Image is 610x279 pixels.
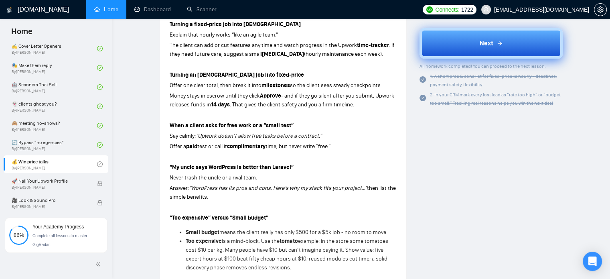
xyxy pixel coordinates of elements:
[357,42,389,49] strong: time-tracker
[594,6,606,13] span: setting
[227,143,265,150] strong: complimentary
[435,5,459,14] span: Connects:
[12,40,97,57] a: ✍️ Cover Letter OpenersBy[PERSON_NAME]
[222,238,280,244] span: is a mind-block. Use the
[12,98,97,115] a: 👻 clients ghost you?By[PERSON_NAME]
[262,51,304,57] strong: [MEDICAL_DATA]
[95,260,103,268] span: double-left
[97,84,103,90] span: check-circle
[170,174,257,181] span: Never trash the uncle or a rival team.
[461,5,473,14] span: 1722
[94,6,118,13] a: homeHome
[420,77,426,83] span: check-circle
[483,7,489,12] span: user
[211,101,230,108] strong: 14 days
[97,200,103,206] span: lock
[12,185,89,190] span: By [PERSON_NAME]
[170,214,268,221] strong: “Too expensive” versus “Small budget”
[186,143,197,150] strong: paid
[197,143,227,150] span: test or call it
[12,177,89,185] span: 🚀 Nail Your Upwork Profile
[170,143,186,150] span: Offer a
[304,51,383,57] span: (hourly maintenance each week).
[97,65,103,71] span: check-circle
[187,6,217,13] a: searchScanner
[97,161,103,167] span: check-circle
[9,232,28,238] span: 86%
[97,181,103,186] span: lock
[430,73,557,88] span: 1. A short pros & cons list for fixed-price vs hourly - deadlines, payment safety, flexibility.
[186,238,222,244] strong: Too expensive
[12,78,97,96] a: 🤖 Scanners That SellBy[PERSON_NAME]
[420,63,546,69] span: All homework completed! You can proceed to the next lesson:
[12,136,97,154] a: 🔄 Bypass “no agencies”By[PERSON_NAME]
[196,132,322,139] em: “Upwork doesn’t allow free tasks before a contract.”
[420,95,426,102] span: check-circle
[32,224,84,230] span: Your Academy Progress
[134,6,171,13] a: dashboardDashboard
[170,185,189,191] span: Answer:
[97,104,103,109] span: check-circle
[594,3,607,16] button: setting
[426,6,433,13] img: upwork-logo.png
[170,42,357,49] span: The client can add or cut features any time and watch progress in the Upwork
[97,142,103,148] span: check-circle
[32,234,87,247] span: Complete all lessons to master GigRadar.
[12,204,89,209] span: By [PERSON_NAME]
[12,196,89,204] span: 🎥 Look & Sound Pro
[480,39,493,48] span: Next
[594,6,607,13] a: setting
[12,155,97,173] a: 💰 Win price talksBy[PERSON_NAME]
[7,4,12,16] img: logo
[12,59,97,77] a: 🎭 Make them replyBy[PERSON_NAME]
[170,21,301,28] strong: Turning a fixed-price job into [DEMOGRAPHIC_DATA]
[420,28,563,59] button: Next
[189,185,367,191] em: “WordPress has its pros and cons. Here’s why my stack fits your project…”
[583,252,602,271] div: Open Intercom Messenger
[170,164,294,171] strong: “My uncle says WordPress is better than Laravel”
[97,123,103,128] span: check-circle
[170,92,394,108] span: - and if they go silent after you submit, Upwork releases funds in
[170,132,196,139] span: Say calmly:
[170,82,261,89] span: Offer one clear total, then break it into
[230,101,354,108] span: . That gives the client safety and you a firm timeline.
[260,92,281,99] strong: Approve
[170,92,260,99] span: Money stays in escrow until they click
[280,238,298,244] strong: tomato
[97,46,103,51] span: check-circle
[170,31,278,38] span: Explain that hourly works “like an agile team.”
[186,229,219,236] strong: Small budget
[12,117,97,134] a: 🙈 meeting no-shows?By[PERSON_NAME]
[5,26,39,43] span: Home
[170,122,294,129] strong: When a client asks for free work or a “small test”
[290,82,382,89] span: so the client sees steady checkpoints.
[430,92,561,106] span: 2. In your CRM mark every lost lead as “rate too high” or “budget too small.” Tracking real reaso...
[265,143,330,150] span: time, but never write “free.”
[170,71,304,78] strong: Turning an [DEMOGRAPHIC_DATA] job into fixed-price
[261,82,290,89] strong: milestones
[219,229,387,236] span: means the client really has only $500 for a $5k job - no room to move.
